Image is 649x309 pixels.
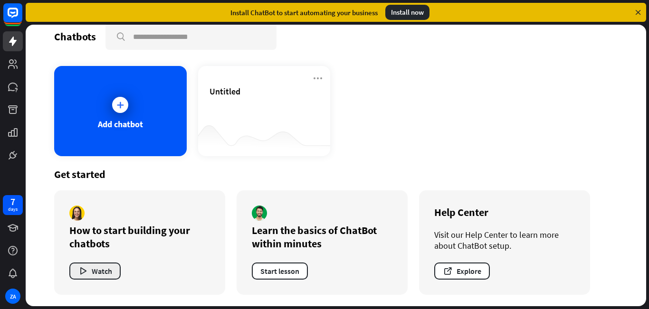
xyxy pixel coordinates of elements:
[69,262,121,280] button: Watch
[98,119,143,130] div: Add chatbot
[385,5,429,20] div: Install now
[230,8,378,17] div: Install ChatBot to start automating your business
[8,4,36,32] button: Open LiveChat chat widget
[69,206,85,221] img: author
[5,289,20,304] div: ZA
[252,224,392,250] div: Learn the basics of ChatBot within minutes
[54,30,96,43] div: Chatbots
[434,206,575,219] div: Help Center
[54,168,618,181] div: Get started
[434,229,575,251] div: Visit our Help Center to learn more about ChatBot setup.
[252,262,308,280] button: Start lesson
[8,206,18,213] div: days
[69,224,210,250] div: How to start building your chatbots
[10,197,15,206] div: 7
[434,262,490,280] button: Explore
[210,86,240,97] span: Untitled
[3,195,23,215] a: 7 days
[252,206,267,221] img: author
